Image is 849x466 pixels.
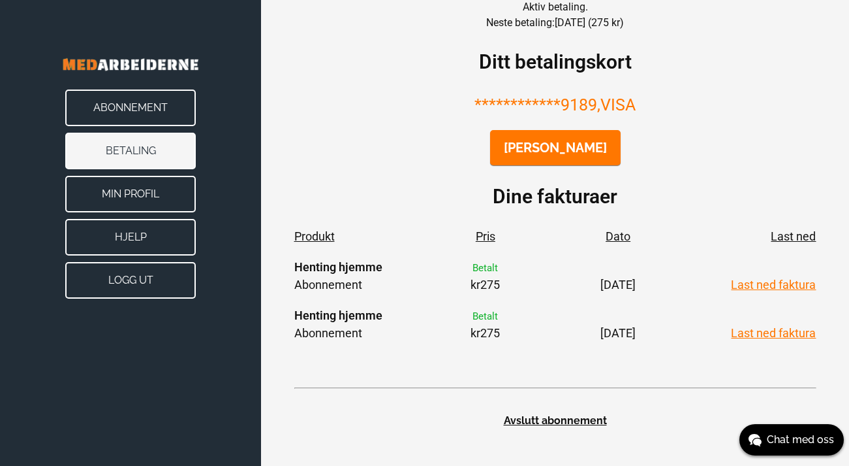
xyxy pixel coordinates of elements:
div: Abonnement [294,307,392,342]
span: Aktiv betaling. Neste betaling: [DATE] (275 kr) [486,1,624,29]
h2: Dine fakturaer [493,182,617,211]
button: Min Profil [65,176,196,212]
span: Dato [579,227,657,245]
button: Abonnement [65,90,196,126]
div: Abonnement [294,258,392,293]
span: Betalt [472,262,498,274]
span: Pris [453,227,518,245]
span: Chat med oss [767,432,834,448]
a: Last ned faktura [731,326,816,340]
button: [PERSON_NAME] [490,130,621,165]
strong: Henting hjemme [294,308,382,322]
img: Banner [26,39,235,90]
button: Logg ut [65,262,196,299]
span: Produkt [294,227,392,245]
span: Last ned [718,227,816,245]
button: Hjelp [65,219,196,256]
div: [DATE] [579,258,657,293]
a: Last ned faktura [731,278,816,291]
div: kr 275 [453,258,518,293]
strong: Henting hjemme [294,260,382,274]
button: Avslutt abonnement [294,414,816,427]
div: [DATE] [579,307,657,342]
span: Betalt [472,310,498,322]
h2: Ditt betalingskort [479,47,632,76]
button: Chat med oss [739,424,844,456]
div: kr 275 [453,307,518,342]
button: Betaling [65,133,196,169]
